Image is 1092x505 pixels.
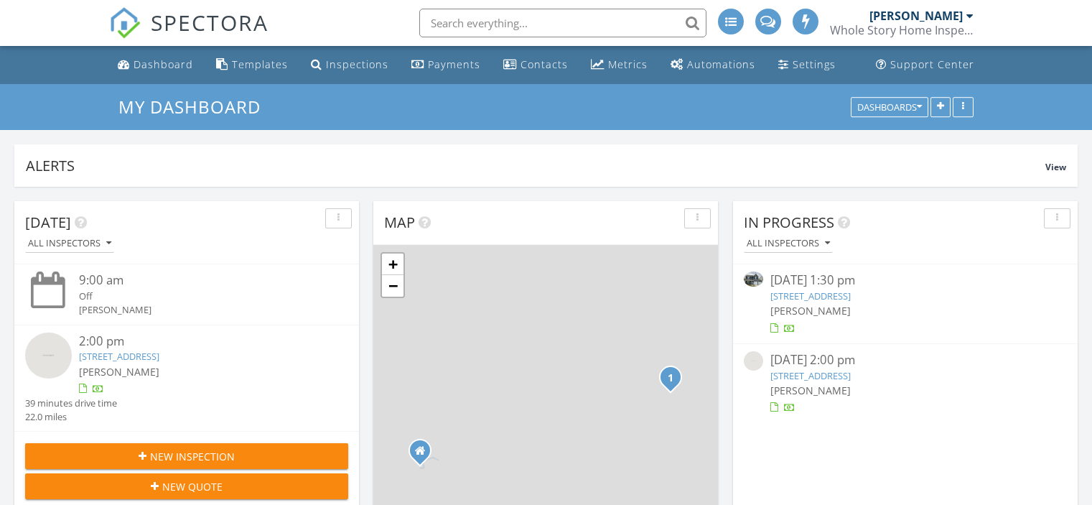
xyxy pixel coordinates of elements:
[857,102,922,112] div: Dashboards
[890,57,974,71] div: Support Center
[851,97,928,117] button: Dashboards
[870,52,980,78] a: Support Center
[109,19,269,50] a: SPECTORA
[770,304,851,318] span: [PERSON_NAME]
[25,333,72,379] img: streetview
[25,397,117,410] div: 39 minutes drive time
[25,333,348,425] a: 2:00 pm [STREET_ADDRESS] [PERSON_NAME] 39 minutes drive time 22.0 miles
[26,156,1045,175] div: Alerts
[608,57,648,71] div: Metrics
[521,57,568,71] div: Contacts
[770,369,851,382] a: [STREET_ADDRESS]
[406,52,486,78] a: Payments
[79,303,322,317] div: [PERSON_NAME]
[770,272,1040,289] div: [DATE] 1:30 pm
[79,333,322,351] div: 2:00 pm
[773,52,841,78] a: Settings
[25,213,71,232] span: [DATE]
[668,374,673,384] i: 1
[665,52,761,78] a: Automations (Advanced)
[585,52,653,78] a: Metrics
[793,57,836,71] div: Settings
[79,365,159,379] span: [PERSON_NAME]
[744,351,763,371] img: streetview
[150,449,235,464] span: New Inspection
[671,377,679,386] div: 20 S Mistflower St , Clayton, NC 27527
[25,234,114,254] button: All Inspectors
[326,57,388,71] div: Inspections
[28,238,111,249] div: All Inspectors
[744,234,833,254] button: All Inspectors
[869,9,963,23] div: [PERSON_NAME]
[79,350,159,363] a: [STREET_ADDRESS]
[419,9,706,37] input: Search everything...
[25,410,117,424] div: 22.0 miles
[498,52,574,78] a: Contacts
[747,238,830,249] div: All Inspectors
[210,52,294,78] a: Templates
[420,450,429,459] div: 1305 East Academy Street, Fuquay-Varina NC 27526
[382,254,403,275] a: Zoom in
[151,7,269,37] span: SPECTORA
[118,95,273,119] a: My Dashboard
[109,7,141,39] img: The Best Home Inspection Software - Spectora
[770,289,851,302] a: [STREET_ADDRESS]
[25,443,348,469] button: New Inspection
[79,289,322,303] div: Off
[384,213,415,232] span: Map
[744,272,1067,335] a: [DATE] 1:30 pm [STREET_ADDRESS] [PERSON_NAME]
[830,23,974,37] div: Whole Story Home Inspection
[382,275,403,297] a: Zoom out
[162,479,223,494] span: New Quote
[744,272,763,287] img: 9288521%2Fcover_photos%2FbfK9y6BmVTAP9Jy3aOaK%2Fsmall.jpg
[232,57,288,71] div: Templates
[744,213,834,232] span: In Progress
[687,57,755,71] div: Automations
[744,351,1067,415] a: [DATE] 2:00 pm [STREET_ADDRESS] [PERSON_NAME]
[428,57,480,71] div: Payments
[1045,161,1066,173] span: View
[25,473,348,499] button: New Quote
[305,52,394,78] a: Inspections
[770,384,851,397] span: [PERSON_NAME]
[770,351,1040,369] div: [DATE] 2:00 pm
[134,57,193,71] div: Dashboard
[112,52,199,78] a: Dashboard
[79,272,322,289] div: 9:00 am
